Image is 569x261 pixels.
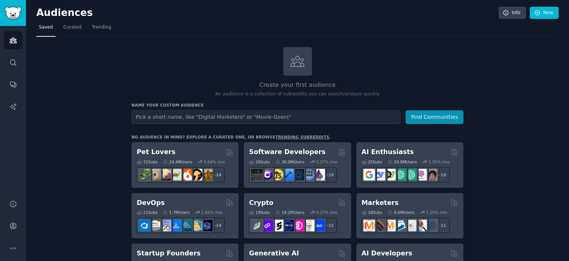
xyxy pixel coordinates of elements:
[282,169,294,180] img: iOSProgramming
[137,249,200,258] h2: Startup Founders
[362,198,399,208] h2: Marketers
[39,24,53,31] span: Saved
[132,102,463,108] h3: Name your custom audience
[262,220,273,231] img: 0xPolygon
[36,22,56,37] a: Saved
[429,159,450,164] div: 1.55 % /mo
[313,169,325,180] img: elixir
[202,210,223,215] div: 1.82 % /mo
[249,159,270,164] div: 26 Sub s
[387,159,417,164] div: 20.8M Users
[139,220,150,231] img: azuredevops
[405,169,416,180] img: chatgpt_prompts_
[249,249,299,258] h2: Generative AI
[63,24,81,31] span: Curated
[132,81,463,90] h2: Create your first audience
[251,169,263,180] img: software
[163,159,192,164] div: 24.4M Users
[89,22,114,37] a: Trending
[374,220,385,231] img: bigseo
[149,220,161,231] img: AWS_Certified_Experts
[139,169,150,180] img: herpetology
[36,7,499,19] h2: Audiences
[132,91,463,98] p: An audience is a collection of subreddits you can search/analyze quickly
[209,218,225,233] div: + 14
[362,249,412,258] h2: AI Developers
[293,169,304,180] img: reactnative
[191,169,202,180] img: PetAdvice
[191,220,202,231] img: aws_cdk
[415,220,427,231] img: MarketingResearch
[434,167,450,183] div: + 18
[530,7,559,19] a: New
[499,7,526,19] a: Info
[272,169,283,180] img: learnjavascript
[363,169,375,180] img: GoogleGeminiAI
[362,147,414,157] h2: AI Enthusiasts
[322,167,337,183] div: + 19
[180,169,192,180] img: cockatiel
[415,169,427,180] img: OpenAIDev
[170,169,182,180] img: turtle
[160,220,171,231] img: Docker_DevOps
[149,169,161,180] img: ballpython
[395,169,406,180] img: chatgpt_promptDesign
[405,220,416,231] img: googleads
[395,220,406,231] img: Emailmarketing
[272,220,283,231] img: ethstaker
[249,198,273,208] h2: Crypto
[426,169,437,180] img: ArtificalIntelligence
[362,210,382,215] div: 18 Sub s
[374,169,385,180] img: DeepSeek
[163,210,190,215] div: 1.7M Users
[384,220,396,231] img: AskMarketing
[137,147,176,157] h2: Pet Lovers
[387,210,415,215] div: 6.6M Users
[249,147,325,157] h2: Software Developers
[275,135,329,139] a: trending subreddits
[316,159,337,164] div: 0.37 % /mo
[132,110,400,124] input: Pick a short name, like "Digital Marketers" or "Movie-Goers"
[201,169,213,180] img: dogbreed
[137,198,165,208] h2: DevOps
[322,218,337,233] div: + 12
[92,24,111,31] span: Trending
[209,167,225,183] div: + 24
[275,210,305,215] div: 19.2M Users
[313,220,325,231] img: defi_
[132,134,331,140] div: No audience in mind? Explore a curated one, or browse .
[363,220,375,231] img: content_marketing
[137,159,157,164] div: 31 Sub s
[303,169,315,180] img: AskComputerScience
[293,220,304,231] img: defiblockchain
[249,210,270,215] div: 19 Sub s
[251,220,263,231] img: ethfinance
[170,220,182,231] img: DevOpsLinks
[384,169,396,180] img: AItoolsCatalog
[406,110,463,124] button: Find Communities
[426,210,447,215] div: 1.25 % /mo
[201,220,213,231] img: PlatformEngineers
[426,220,437,231] img: OnlineMarketing
[180,220,192,231] img: platformengineering
[160,169,171,180] img: leopardgeckos
[282,220,294,231] img: web3
[204,159,225,164] div: 0.64 % /mo
[61,22,84,37] a: Curated
[275,159,305,164] div: 30.0M Users
[434,218,450,233] div: + 11
[303,220,315,231] img: CryptoNews
[4,7,21,20] img: GummySearch logo
[262,169,273,180] img: csharp
[362,159,382,164] div: 25 Sub s
[137,210,157,215] div: 21 Sub s
[316,210,337,215] div: 0.27 % /mo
